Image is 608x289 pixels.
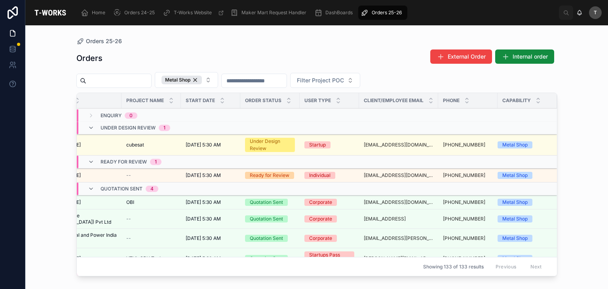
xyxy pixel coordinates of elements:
a: [PHONE_NUMBER] [443,255,485,262]
span: Qulabs Software ([GEOGRAPHIC_DATA]) Pvt Ltd [42,213,117,225]
span: T [594,10,597,16]
div: Metal Shop [502,141,528,148]
span: Safran Electrical and Power India Private Limited [42,232,117,245]
span: Project Name [126,97,164,104]
a: Metal Shop [498,141,547,148]
button: Internal order [495,49,554,64]
span: [DATE] 5:30 AM [186,172,221,179]
a: Metal Shop [498,199,547,206]
a: Under Design Review [245,138,295,152]
a: [DATE] 5:30 AM [186,235,236,241]
a: [PERSON_NAME] [42,142,117,148]
span: Internal order [513,53,548,61]
span: -- [126,172,131,179]
span: User Type [304,97,331,104]
button: Select Button [155,72,218,88]
span: [DATE] 5:30 AM [186,235,221,241]
a: [PHONE_NUMBER] [443,172,493,179]
div: 1 [163,125,165,131]
h1: Orders [76,53,103,64]
div: Quotation Sent [250,255,283,262]
span: -- [126,235,131,241]
div: Under Design Review [250,138,290,152]
span: [DATE] 5:30 AM [186,255,221,262]
a: [EMAIL_ADDRESS][DOMAIN_NAME] [364,172,433,179]
a: Corporate [304,199,354,206]
div: Startup [309,141,326,148]
button: Select Button [290,73,360,88]
span: Orders 24-25 [124,10,155,16]
a: DashBoards [312,6,358,20]
a: [EMAIL_ADDRESS][PERSON_NAME][DOMAIN_NAME] [364,235,433,241]
a: [EMAIL_ADDRESS][DOMAIN_NAME] [364,199,433,205]
span: -- [126,216,131,222]
span: Capability [502,97,531,104]
span: T-Works Website [174,10,212,16]
span: Enquiry [101,112,122,119]
a: [EMAIL_ADDRESS][DOMAIN_NAME] [364,142,433,148]
button: Unselect METAL_SHOP [161,76,202,84]
div: Corporate [309,215,332,222]
span: Showing 133 of 133 results [423,264,484,270]
a: [PERSON_NAME] [42,172,117,179]
a: cubesat [126,142,176,148]
div: scrollable content [75,4,559,21]
span: [DATE] 5:30 AM [186,199,221,205]
a: Home [78,6,111,20]
div: Metal Shop [161,76,202,84]
span: Home [92,10,105,16]
a: -- [126,172,176,179]
span: Client/Employee Email [364,97,424,104]
span: cubesat [126,142,144,148]
a: [EMAIL_ADDRESS] [364,216,406,222]
a: [PHONE_NUMBER] [443,172,485,179]
div: Quotation Sent [250,215,283,222]
a: Ready for Review [245,172,295,179]
a: [PERSON_NAME] [42,199,117,205]
a: Orders 25-26 [358,6,407,20]
img: App logo [32,6,69,19]
a: [PERSON_NAME][EMAIL_ADDRESS][DOMAIN_NAME] [364,255,433,262]
a: Quotation Sent [245,255,295,262]
div: Ready for Review [250,172,289,179]
a: [PHONE_NUMBER] [443,142,485,148]
div: Corporate [309,199,332,206]
div: Metal Shop [502,235,528,242]
a: [DATE] 5:30 AM [186,172,236,179]
span: Under Design Review [101,125,156,131]
span: OBI [126,199,134,205]
a: [PHONE_NUMBER] [443,255,493,262]
span: Order Status [245,97,281,104]
div: Metal Shop [502,199,528,206]
a: Metal Shop [498,215,547,222]
a: Corporate [304,215,354,222]
a: -- [126,216,176,222]
a: [PHONE_NUMBER] [443,216,485,222]
div: Corporate [309,235,332,242]
div: 1 [155,159,157,165]
a: Metal Shop [498,235,547,242]
span: Start Date [186,97,215,104]
span: Filter Project POC [297,76,344,84]
a: [DATE] 5:30 AM [186,216,236,222]
div: Metal Shop [502,255,528,262]
div: Metal Shop [502,215,528,222]
a: Metal Shop [498,255,547,262]
a: Startup [304,141,354,148]
div: Individual [309,172,331,179]
a: [PHONE_NUMBER] [443,142,493,148]
a: Corporate [304,235,354,242]
span: Orders 25-26 [372,10,402,16]
span: Maker Mart Request Handler [241,10,306,16]
a: [EMAIL_ADDRESS] [364,216,433,222]
a: OBI [126,199,176,205]
a: [PHONE_NUMBER] [443,199,493,205]
a: [PHONE_NUMBER] [443,235,493,241]
span: Phone [443,97,460,104]
span: External Order [448,53,486,61]
a: VTVL CBH Tank [126,255,176,262]
a: [DATE] 5:30 AM [186,199,236,205]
